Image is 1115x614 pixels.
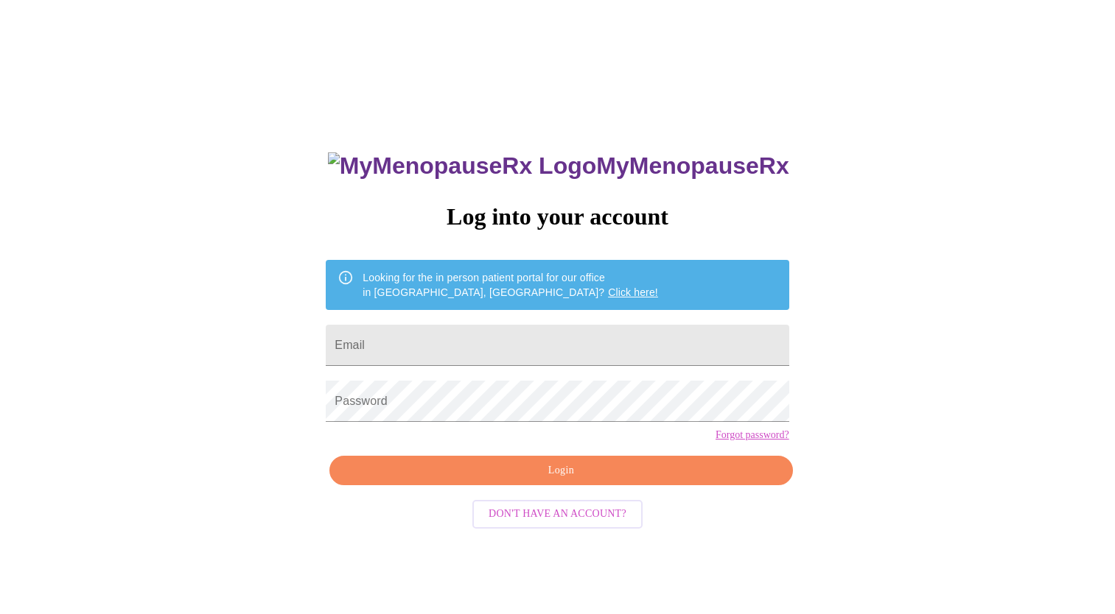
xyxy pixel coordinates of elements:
h3: MyMenopauseRx [328,152,789,180]
a: Click here! [608,286,658,298]
div: Looking for the in person patient portal for our office in [GEOGRAPHIC_DATA], [GEOGRAPHIC_DATA]? [363,264,658,306]
img: MyMenopauseRx Logo [328,152,596,180]
button: Login [329,456,792,486]
h3: Log into your account [326,203,789,230]
span: Don't have an account? [489,505,626,523]
a: Don't have an account? [469,507,646,519]
span: Login [346,462,775,480]
button: Don't have an account? [472,500,643,529]
a: Forgot password? [716,429,789,441]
